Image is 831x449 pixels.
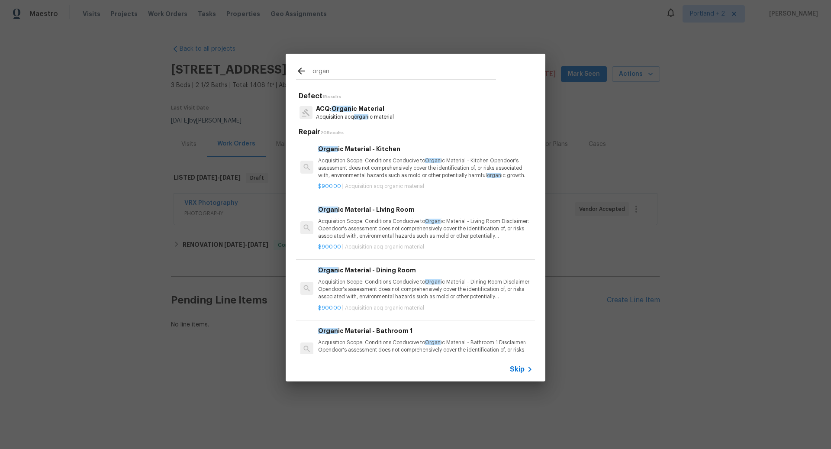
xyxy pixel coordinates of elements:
[318,184,341,189] span: $900.00
[318,243,533,251] p: |
[318,244,341,249] span: $900.00
[332,106,351,112] span: Organ
[487,173,501,178] span: organ
[312,66,496,79] input: Search issues or repairs
[299,92,535,101] h5: Defect
[318,328,338,334] span: Organ
[318,207,338,213] span: Organ
[318,267,338,273] span: Organ
[318,339,533,361] p: Acquisition Scope: Conditions Conducive to ic Material - Bathroom 1 Disclaimer: Opendoor's assess...
[316,104,394,113] p: ACQ: ic Material
[354,114,368,120] span: organ
[318,157,533,179] p: Acquisition Scope: Conditions Conducive to ic Material - Kitchen Opendoor's assessment does not c...
[425,279,441,284] span: Organ
[318,265,533,275] h6: ic Material - Dining Room
[318,218,533,240] p: Acquisition Scope: Conditions Conducive to ic Material - Living Room Disclaimer: Opendoor's asses...
[318,304,533,312] p: |
[320,131,344,135] span: 20 Results
[318,205,533,214] h6: ic Material - Living Room
[318,326,533,336] h6: ic Material - Bathroom 1
[345,305,424,310] span: Acquisition acq organic material
[316,113,394,121] p: Acquisition acq ic material
[345,244,424,249] span: Acquisition acq organic material
[322,95,341,99] span: 1 Results
[318,278,533,300] p: Acquisition Scope: Conditions Conducive to ic Material - Dining Room Disclaimer: Opendoor's asses...
[510,365,525,374] span: Skip
[299,128,535,137] h5: Repair
[425,340,441,345] span: Organ
[318,144,533,154] h6: ic Material - Kitchen
[318,146,338,152] span: Organ
[345,184,424,189] span: Acquisition acq organic material
[425,158,441,163] span: Organ
[318,305,341,310] span: $900.00
[318,183,533,190] p: |
[425,219,441,224] span: Organ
